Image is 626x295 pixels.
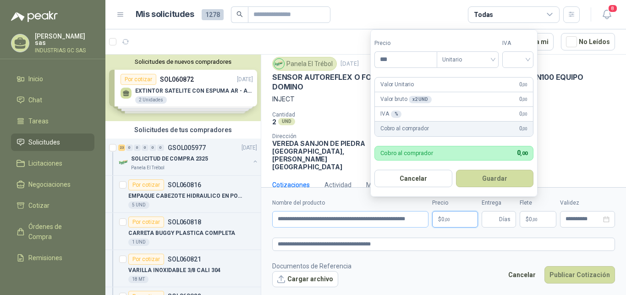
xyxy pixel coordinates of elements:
[561,33,615,50] button: No Leídos
[128,192,242,200] p: EMPAQUE CABEZOTE HIDRAULICO EN POLIURE
[242,144,257,152] p: [DATE]
[128,179,164,190] div: Por cotizar
[456,170,534,187] button: Guardar
[441,217,450,222] span: 0
[28,200,49,211] span: Cotizar
[278,118,295,125] div: UND
[105,213,261,250] a: Por cotizarSOL060818CARRETA BUGGY PLASTICA COMPLETA1 UND
[168,145,206,151] p: GSOL005977
[128,229,235,238] p: CARRETA BUGGY PLASTICA COMPLETA
[28,116,49,126] span: Tareas
[522,126,527,131] span: ,00
[272,72,615,92] p: SENSOR AUTOREFLEX O FOTOELECTRICO BRQM100-DDTA AUTONICS NPN100 EQUIPO DOMINO
[105,121,261,139] div: Solicitudes de tus compradores
[128,201,149,209] div: 5 UND
[105,55,261,121] div: Solicitudes de nuevos compradoresPor cotizarSOL060872[DATE] EXTINTOR SATELITE CON ESPUMA AR - AFF...
[599,6,615,23] button: 8
[544,266,615,284] button: Publicar Cotización
[522,111,527,117] span: ,00
[532,217,538,222] span: ,00
[380,150,433,156] p: Cobro al comprador
[522,97,527,102] span: ,00
[272,271,338,288] button: Cargar archivo
[118,145,125,151] div: 23
[529,217,538,222] span: 0
[526,217,529,222] span: $
[168,219,201,225] p: SOL060818
[520,211,556,228] p: $ 0,00
[157,145,164,151] div: 0
[366,180,394,190] div: Mensajes
[28,179,71,189] span: Negociaciones
[272,111,392,118] p: Cantidad
[272,139,373,171] p: VEREDA SANJON DE PIEDRA [GEOGRAPHIC_DATA] , [PERSON_NAME][GEOGRAPHIC_DATA]
[274,59,284,69] img: Company Logo
[128,254,164,265] div: Por cotizar
[134,145,141,151] div: 0
[380,124,428,133] p: Cobro al comprador
[517,149,527,156] span: 0
[128,239,149,246] div: 1 UND
[560,199,615,207] label: Validez
[28,222,86,242] span: Órdenes de Compra
[28,74,43,84] span: Inicio
[128,266,220,275] p: VARILLA INOXIDABLE 3/8 CALI 304
[136,8,194,21] h1: Mis solicitudes
[380,80,414,89] p: Valor Unitario
[35,48,94,53] p: INDUSTRIAS GC SAS
[380,95,432,104] p: Valor bruto
[105,176,261,213] a: Por cotizarSOL060816EMPAQUE CABEZOTE HIDRAULICO EN POLIURE5 UND
[28,95,42,105] span: Chat
[272,199,428,207] label: Nombre del producto
[519,110,527,118] span: 0
[272,261,351,271] p: Documentos de Referencia
[142,145,148,151] div: 0
[409,96,431,103] div: x 2 UND
[128,276,148,283] div: 18 MT
[499,212,511,227] span: Días
[118,157,129,168] img: Company Logo
[11,155,94,172] a: Licitaciones
[520,199,556,207] label: Flete
[520,150,527,156] span: ,00
[202,9,224,20] span: 1278
[126,145,133,151] div: 0
[519,95,527,104] span: 0
[28,253,62,263] span: Remisiones
[324,180,351,190] div: Actividad
[28,137,60,147] span: Solicitudes
[149,145,156,151] div: 0
[503,266,541,284] button: Cancelar
[272,118,276,126] p: 2
[380,110,401,118] p: IVA
[11,218,94,245] a: Órdenes de Compra
[168,182,201,188] p: SOL060816
[118,142,259,172] a: 23 0 0 0 0 0 GSOL005977[DATE] Company LogoSOLICITUD DE COMPRA 2325Panela El Trébol
[272,57,337,71] div: Panela El Trébol
[168,256,201,262] p: SOL060821
[502,39,533,48] label: IVA
[272,180,310,190] div: Cotizaciones
[105,250,261,287] a: Por cotizarSOL060821VARILLA INOXIDABLE 3/8 CALI 30418 MT
[11,197,94,214] a: Cotizar
[474,10,493,20] div: Todas
[272,94,615,104] p: INJECT
[11,134,94,151] a: Solicitudes
[519,80,527,89] span: 0
[445,217,450,222] span: ,00
[11,11,58,22] img: Logo peakr
[11,112,94,130] a: Tareas
[11,249,94,267] a: Remisiones
[391,111,402,118] div: %
[131,155,208,163] p: SOLICITUD DE COMPRA 2325
[374,39,437,48] label: Precio
[482,199,516,207] label: Entrega
[11,70,94,88] a: Inicio
[35,33,94,46] p: [PERSON_NAME] sas
[109,58,257,65] button: Solicitudes de nuevos compradores
[11,270,94,288] a: Configuración
[11,91,94,109] a: Chat
[442,53,493,67] span: Unitario
[608,4,618,13] span: 8
[131,164,165,172] p: Panela El Trébol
